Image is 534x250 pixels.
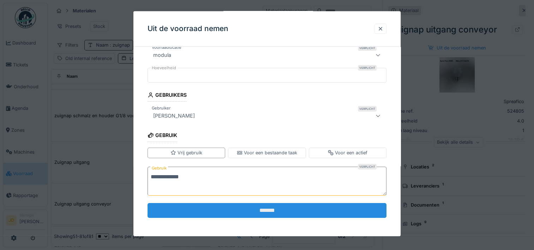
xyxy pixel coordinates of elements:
div: [PERSON_NAME] [150,112,198,120]
div: Gebruik [148,130,177,142]
div: Verplicht [358,65,377,71]
label: Gebruik [150,163,168,172]
label: Gebruiker [150,105,172,111]
label: Voorraadlocatie [150,44,183,50]
div: Verplicht [358,106,377,112]
label: Hoeveelheid [150,65,178,71]
div: Verplicht [358,163,377,169]
div: Gebruikers [148,90,187,102]
h3: Uit de voorraad nemen [148,24,228,33]
div: modula [150,51,174,59]
div: Verplicht [358,45,377,51]
div: Voor een bestaande taak [237,149,297,156]
div: Vrij gebruik [170,149,202,156]
div: Voor een actief [328,149,367,156]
